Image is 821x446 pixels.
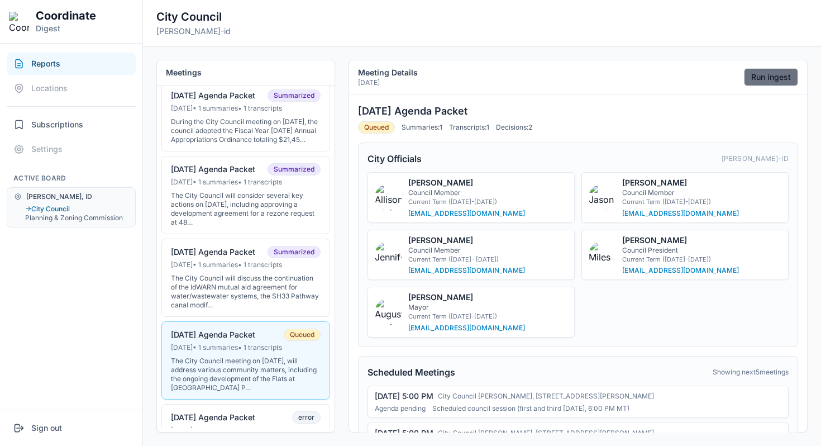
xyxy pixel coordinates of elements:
[408,312,525,321] p: Current Term ([DATE]-[DATE])
[171,330,255,340] div: [DATE] Agenda Packet
[36,9,96,23] h1: Coordinate
[449,123,489,132] span: Transcripts: 1
[358,67,418,78] h2: Meeting Details
[408,177,525,188] p: [PERSON_NAME]
[166,67,326,78] h2: Meetings
[161,321,330,400] button: [DATE] Agenda PacketQueued[DATE]• 1 summaries• 1 transcriptsThe City Council meeting on [DATE], w...
[156,26,231,37] p: [PERSON_NAME]-id
[31,83,68,94] span: Locations
[7,174,136,183] h2: Active Board
[408,324,525,333] a: [EMAIL_ADDRESS][DOMAIN_NAME]
[408,266,525,275] a: [EMAIL_ADDRESS][DOMAIN_NAME]
[171,104,321,113] div: [DATE] • 1 summaries • 1 transcripts
[7,53,136,75] button: Reports
[171,412,255,423] div: [DATE] Agenda Packet
[408,197,525,207] p: Current Term ([DATE]-[DATE])
[622,177,739,188] p: [PERSON_NAME]
[375,298,402,325] img: August Christensen
[9,12,29,32] img: Coordinate
[171,91,255,101] div: [DATE] Agenda Packet
[7,417,136,439] button: Sign out
[375,404,426,413] span: Agenda pending
[171,247,255,257] div: [DATE] Agenda Packet
[25,213,128,222] button: Planning & Zoning Commission
[622,209,739,218] a: [EMAIL_ADDRESS][DOMAIN_NAME]
[408,292,525,303] p: [PERSON_NAME]
[367,366,455,379] h4: Scheduled Meetings
[284,329,321,341] span: Queued
[375,184,402,211] img: Allison Michalski
[367,152,422,165] h4: City Officials
[171,260,321,269] div: [DATE] • 1 summaries • 1 transcripts
[358,78,418,87] p: [DATE]
[171,274,321,310] div: The City Council will discuss the continuation of the IdWARN mutual aid agreement for water/waste...
[31,144,63,155] span: Settings
[161,82,330,151] button: [DATE] Agenda PacketSummarized[DATE]• 1 summaries• 1 transcriptsDuring the City Council meeting o...
[432,404,629,413] span: Scheduled council session (first and third [DATE], 6:00 PM MT)
[26,192,92,201] span: [PERSON_NAME], ID
[622,255,739,264] p: Current Term ([DATE]-[DATE])
[268,163,321,175] span: Summarized
[438,392,654,401] span: City Council [PERSON_NAME], [STREET_ADDRESS][PERSON_NAME]
[408,235,525,246] p: [PERSON_NAME]
[622,235,739,246] p: [PERSON_NAME]
[161,239,330,317] button: [DATE] Agenda PacketSummarized[DATE]• 1 summaries• 1 transcriptsThe City Council will discuss the...
[171,164,255,174] div: [DATE] Agenda Packet
[36,23,96,34] p: Digest
[622,246,739,255] p: Council President
[268,89,321,102] span: Summarized
[375,391,433,402] span: [DATE] 5:00 PM
[722,154,789,163] span: [PERSON_NAME]-id
[438,429,654,438] span: City Council [PERSON_NAME], [STREET_ADDRESS][PERSON_NAME]
[402,123,442,132] span: Summaries: 1
[408,303,525,312] p: Mayor
[7,138,136,160] button: Settings
[713,368,789,377] span: Showing next 5 meetings
[408,255,525,264] p: Current Term ([DATE]- [DATE])
[744,68,798,86] button: Run ingest
[156,9,231,25] h2: City Council
[171,178,321,187] div: [DATE] • 1 summaries • 1 transcripts
[171,357,321,392] div: The City Council meeting on [DATE], will address various community matters, including the ongoing...
[622,197,739,207] p: Current Term ([DATE]-[DATE])
[589,184,615,211] img: Jason Popilsky
[375,428,433,439] span: [DATE] 5:00 PM
[7,77,136,99] button: Locations
[358,103,798,119] h3: [DATE] Agenda Packet
[589,241,615,268] img: Miles Knowles
[496,123,532,132] span: Decisions: 2
[171,117,321,144] div: During the City Council meeting on [DATE], the council adopted the Fiscal Year [DATE] Annual Appr...
[171,191,321,227] div: The City Council will consider several key actions on [DATE], including approving a development a...
[161,156,330,234] button: [DATE] Agenda PacketSummarized[DATE]• 1 summaries• 1 transcriptsThe City Council will consider se...
[171,426,321,435] div: [DATE] • 1 summaries • 1 transcripts
[25,205,128,213] button: →City Council
[408,246,525,255] p: Council Member
[622,266,739,275] a: [EMAIL_ADDRESS][DOMAIN_NAME]
[375,241,402,268] img: Jennifer Bragg
[292,411,321,424] span: error
[268,246,321,258] span: Summarized
[31,119,83,130] span: Subscriptions
[31,58,60,69] span: Reports
[408,188,525,197] p: Council Member
[7,113,136,136] button: Subscriptions
[408,209,525,218] a: [EMAIL_ADDRESS][DOMAIN_NAME]
[622,188,739,197] p: Council Member
[358,121,395,134] span: Queued
[171,343,321,352] div: [DATE] • 1 summaries • 1 transcripts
